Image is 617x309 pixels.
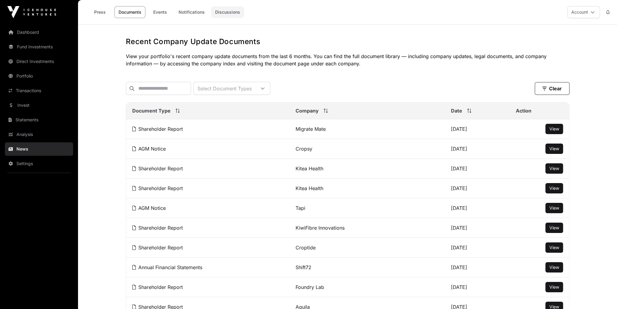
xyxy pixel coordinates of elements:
span: Company [296,107,319,114]
a: Direct Investments [5,55,73,68]
a: View [549,185,559,191]
a: View [549,126,559,132]
a: View [549,225,559,231]
button: View [545,203,563,213]
button: View [545,282,563,292]
button: Account [567,6,600,18]
td: [DATE] [445,258,510,277]
a: Shareholder Report [132,165,183,172]
a: Settings [5,157,73,170]
span: View [549,186,559,191]
button: View [545,223,563,233]
a: Analysis [5,128,73,141]
a: Notifications [175,6,209,18]
a: Kitea Health [296,165,323,172]
a: Discussions [211,6,244,18]
td: [DATE] [445,139,510,159]
span: View [549,265,559,270]
a: View [549,284,559,290]
button: Clear [535,82,569,95]
span: View [549,166,559,171]
a: Shareholder Report [132,225,183,231]
a: Tapi [296,205,305,211]
a: Cropsy [296,146,312,152]
button: View [545,144,563,154]
td: [DATE] [445,277,510,297]
a: News [5,142,73,156]
a: View [549,165,559,172]
a: Foundry Lab [296,284,324,290]
button: View [545,262,563,273]
a: View [549,264,559,270]
a: View [549,205,559,211]
p: View your portfolio's recent company update documents from the last 6 months. You can find the fu... [126,53,569,67]
a: Transactions [5,84,73,97]
span: Document Type [132,107,171,114]
a: Kitea Health [296,185,323,191]
td: [DATE] [445,218,510,238]
button: View [545,183,563,193]
a: Dashboard [5,26,73,39]
a: Migrate Mate [296,126,326,132]
a: Shift72 [296,264,311,270]
a: Shareholder Report [132,245,183,251]
a: AGM Notice [132,146,166,152]
span: View [549,225,559,230]
span: View [549,146,559,151]
h1: Recent Company Update Documents [126,37,569,47]
span: Date [451,107,462,114]
a: Shareholder Report [132,126,183,132]
a: Statements [5,113,73,127]
button: View [545,124,563,134]
a: View [549,245,559,251]
a: Documents [115,6,145,18]
img: Icehouse Ventures Logo [7,6,56,18]
a: Croptide [296,245,316,251]
span: Action [516,107,531,114]
a: Portfolio [5,69,73,83]
td: [DATE] [445,198,510,218]
a: Shareholder Report [132,284,183,290]
span: View [549,205,559,210]
a: Press [88,6,112,18]
button: View [545,163,563,174]
a: Annual Financial Statements [132,264,202,270]
a: Invest [5,99,73,112]
a: KiwiFibre Innovations [296,225,345,231]
a: Events [148,6,172,18]
td: [DATE] [445,119,510,139]
td: [DATE] [445,238,510,258]
td: [DATE] [445,179,510,198]
a: Fund Investments [5,40,73,54]
span: View [549,245,559,250]
div: Select Document Types [194,82,255,95]
a: View [549,146,559,152]
td: [DATE] [445,159,510,179]
button: View [545,242,563,253]
iframe: Chat Widget [587,280,617,309]
span: View [549,284,559,290]
a: AGM Notice [132,205,166,211]
a: Shareholder Report [132,185,183,191]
